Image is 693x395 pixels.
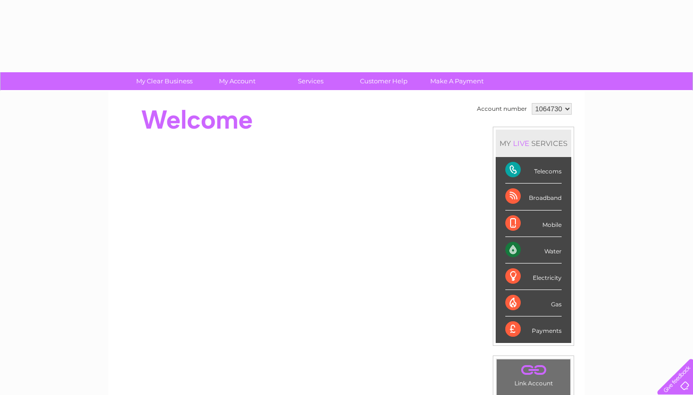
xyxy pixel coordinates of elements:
[271,72,350,90] a: Services
[511,139,531,148] div: LIVE
[505,316,562,342] div: Payments
[125,72,204,90] a: My Clear Business
[505,157,562,184] div: Telecoms
[496,359,571,389] td: Link Account
[505,211,562,237] div: Mobile
[499,362,568,379] a: .
[344,72,423,90] a: Customer Help
[198,72,277,90] a: My Account
[505,263,562,290] div: Electricity
[417,72,497,90] a: Make A Payment
[475,101,529,117] td: Account number
[496,130,571,157] div: MY SERVICES
[505,237,562,263] div: Water
[505,184,562,210] div: Broadband
[505,290,562,316] div: Gas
